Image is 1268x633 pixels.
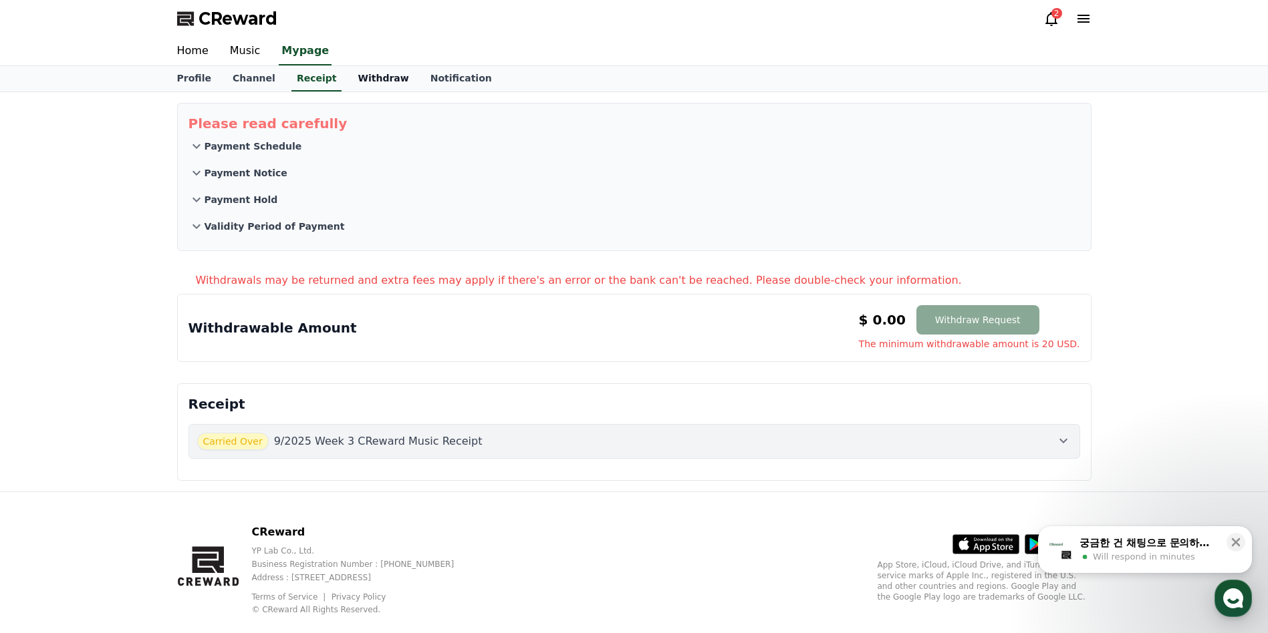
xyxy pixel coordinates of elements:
[291,66,342,91] a: Receipt
[188,114,1080,133] p: Please read carefully
[198,443,231,454] span: Settings
[205,220,345,233] p: Validity Period of Payment
[4,423,88,457] a: Home
[251,546,475,556] p: YP Lab Co., Ltd.
[251,592,328,602] a: Terms of Service
[420,66,503,91] a: Notification
[205,166,287,180] p: Payment Notice
[166,37,219,65] a: Home
[1043,11,1059,27] a: 2
[222,66,286,91] a: Channel
[1051,8,1062,19] div: 2
[347,66,419,91] a: Withdraw
[279,37,332,65] a: Mypage
[251,524,475,540] p: CReward
[205,140,302,153] p: Payment Schedule
[166,66,222,91] a: Profile
[274,433,483,449] p: 9/2025 Week 3 CReward Music Receipt
[251,572,475,583] p: Address : [STREET_ADDRESS]
[172,423,257,457] a: Settings
[197,433,269,450] span: Carried Over
[199,8,277,29] span: CReward
[916,305,1039,335] button: Withdraw Request
[188,213,1080,240] button: Validity Period of Payment
[111,444,150,455] span: Messages
[188,424,1080,459] button: Carried Over 9/2025 Week 3 CReward Music Receipt
[332,592,386,602] a: Privacy Policy
[859,310,906,329] p: $ 0.00
[878,560,1092,602] p: App Store, iCloud, iCloud Drive, and iTunes Store are service marks of Apple Inc., registered in ...
[205,193,278,206] p: Payment Hold
[34,443,57,454] span: Home
[88,423,172,457] a: Messages
[188,133,1080,160] button: Payment Schedule
[188,319,357,337] p: Withdrawable Amount
[219,37,271,65] a: Music
[859,337,1080,351] span: The minimum withdrawable amount is 20 USD.
[177,8,277,29] a: CReward
[196,272,1092,288] p: Withdrawals may be returned and extra fees may apply if there's an error or the bank can't be rea...
[251,604,475,615] p: © CReward All Rights Reserved.
[251,559,475,570] p: Business Registration Number : [PHONE_NUMBER]
[188,186,1080,213] button: Payment Hold
[188,160,1080,186] button: Payment Notice
[188,395,1080,413] p: Receipt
